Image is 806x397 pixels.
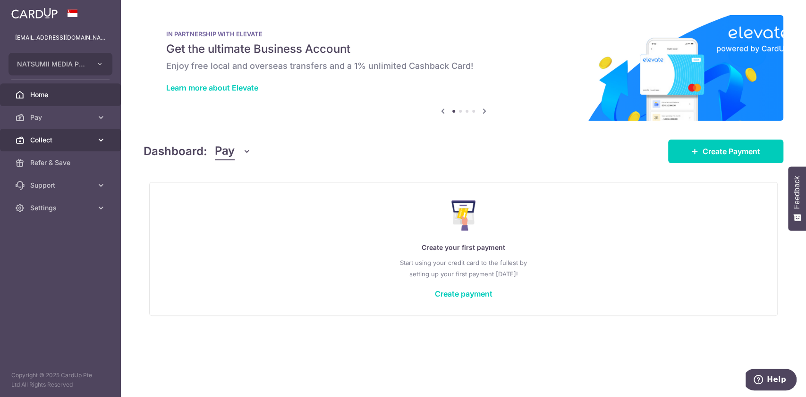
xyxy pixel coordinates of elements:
h4: Dashboard: [144,143,207,160]
a: Create payment [435,289,492,298]
span: Collect [30,135,93,145]
span: Feedback [793,176,801,209]
img: Make Payment [451,200,475,231]
button: NATSUMII MEDIA PTE. LTD. [8,53,112,75]
button: Pay [215,142,251,160]
span: Home [30,90,93,99]
span: Refer & Save [30,158,93,167]
img: Renovation banner [144,15,783,121]
span: Pay [215,142,235,160]
iframe: Opens a widget where you can find more information [746,369,797,392]
a: Learn more about Elevate [166,83,258,92]
span: Create Payment [703,146,760,157]
h5: Get the ultimate Business Account [166,41,761,57]
p: Start using your credit card to the fullest by setting up your first payment [DATE]! [169,257,758,280]
span: Support [30,181,93,190]
button: Feedback - Show survey [788,166,806,231]
p: Create your first payment [169,242,758,253]
span: Pay [30,113,93,122]
span: Settings [30,203,93,213]
span: NATSUMII MEDIA PTE. LTD. [17,59,87,69]
h6: Enjoy free local and overseas transfers and a 1% unlimited Cashback Card! [166,60,761,72]
a: Create Payment [668,140,783,163]
p: IN PARTNERSHIP WITH ELEVATE [166,30,761,38]
p: [EMAIL_ADDRESS][DOMAIN_NAME] [15,33,106,42]
img: CardUp [11,8,58,19]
